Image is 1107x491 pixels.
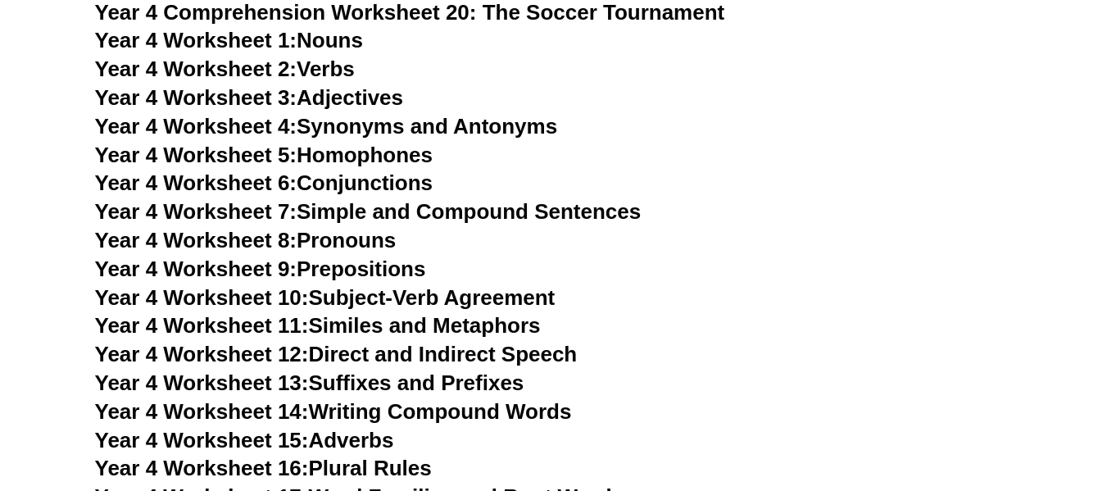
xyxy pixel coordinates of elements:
a: Year 4 Worksheet 14:Writing Compound Words [95,399,572,424]
a: Year 4 Worksheet 7:Simple and Compound Sentences [95,199,642,224]
span: Year 4 Worksheet 1: [95,28,297,52]
span: Year 4 Worksheet 2: [95,57,297,81]
a: Year 4 Worksheet 16:Plural Rules [95,456,432,480]
span: Year 4 Worksheet 5: [95,143,297,167]
span: Year 4 Worksheet 9: [95,257,297,281]
a: Year 4 Worksheet 11:Similes and Metaphors [95,313,541,338]
a: Year 4 Worksheet 1:Nouns [95,28,363,52]
a: Year 4 Worksheet 4:Synonyms and Antonyms [95,114,558,139]
a: Year 4 Worksheet 8:Pronouns [95,228,397,252]
a: Year 4 Worksheet 13:Suffixes and Prefixes [95,371,524,395]
span: Year 4 Worksheet 13: [95,371,309,395]
a: Year 4 Worksheet 2:Verbs [95,57,355,81]
span: Year 4 Worksheet 16: [95,456,309,480]
span: Year 4 Worksheet 6: [95,170,297,195]
span: Year 4 Worksheet 3: [95,85,297,110]
span: Year 4 Worksheet 8: [95,228,297,252]
a: Year 4 Worksheet 6:Conjunctions [95,170,433,195]
a: Year 4 Worksheet 3:Adjectives [95,85,404,110]
span: Year 4 Worksheet 14: [95,399,309,424]
iframe: Chat Widget [834,306,1107,491]
span: Year 4 Worksheet 4: [95,114,297,139]
a: Year 4 Worksheet 12:Direct and Indirect Speech [95,342,578,366]
span: Year 4 Worksheet 12: [95,342,309,366]
a: Year 4 Worksheet 10:Subject-Verb Agreement [95,285,556,310]
a: Year 4 Worksheet 15:Adverbs [95,428,394,452]
span: Year 4 Worksheet 15: [95,428,309,452]
a: Year 4 Worksheet 9:Prepositions [95,257,426,281]
span: Year 4 Worksheet 10: [95,285,309,310]
a: Year 4 Worksheet 5:Homophones [95,143,433,167]
span: Year 4 Worksheet 7: [95,199,297,224]
span: Year 4 Worksheet 11: [95,313,309,338]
